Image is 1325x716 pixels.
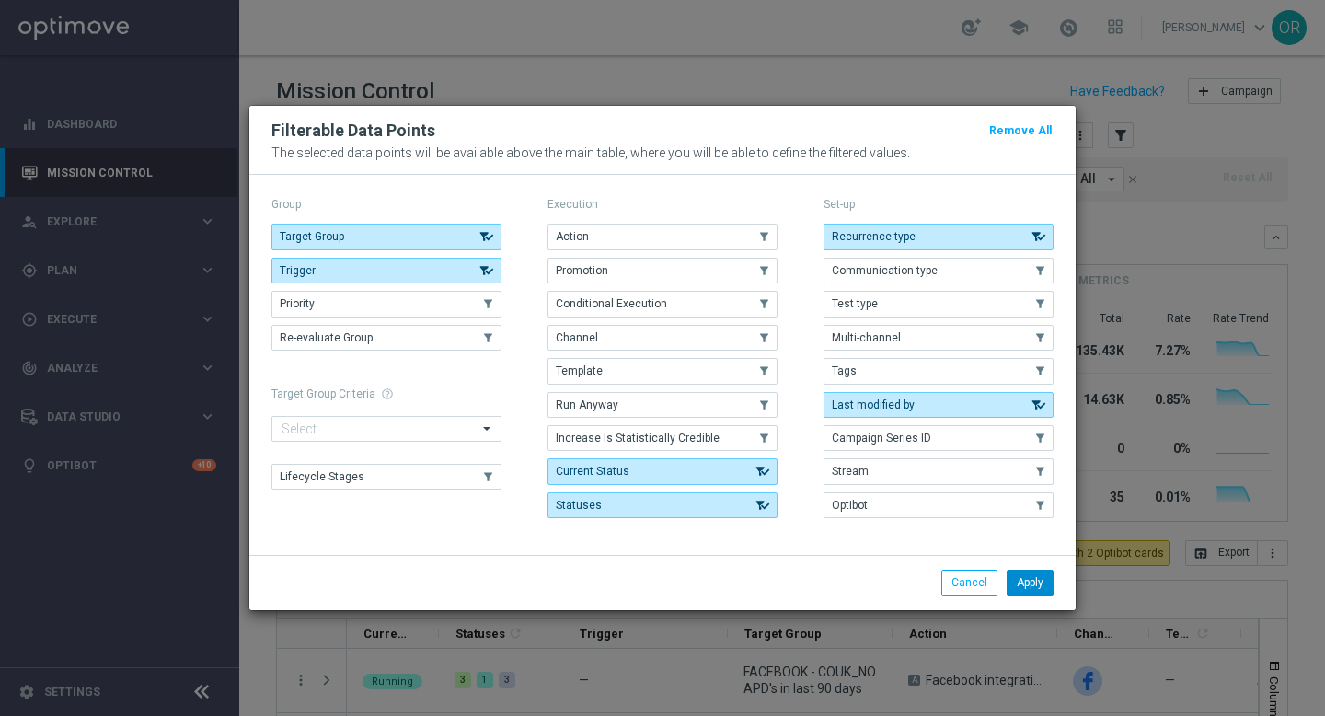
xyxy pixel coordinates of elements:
[832,432,931,445] span: Campaign Series ID
[280,297,315,310] span: Priority
[556,364,603,377] span: Template
[556,230,589,243] span: Action
[1007,570,1054,595] button: Apply
[381,387,394,400] span: help_outline
[280,331,373,344] span: Re-evaluate Group
[824,492,1054,518] button: Optibot
[556,432,720,445] span: Increase Is Statistically Credible
[547,258,778,283] button: Promotion
[824,197,1054,212] p: Set-up
[547,358,778,384] button: Template
[824,358,1054,384] button: Tags
[824,392,1054,418] button: Last modified by
[556,465,629,478] span: Current Status
[271,387,501,400] h1: Target Group Criteria
[271,224,501,249] button: Target Group
[280,264,316,277] span: Trigger
[824,258,1054,283] button: Communication type
[832,297,878,310] span: Test type
[547,458,778,484] button: Current Status
[271,291,501,317] button: Priority
[271,197,501,212] p: Group
[280,230,344,243] span: Target Group
[987,121,1054,141] button: Remove All
[832,465,869,478] span: Stream
[556,398,618,411] span: Run Anyway
[271,145,1054,160] p: The selected data points will be available above the main table, where you will be able to define...
[556,264,608,277] span: Promotion
[824,425,1054,451] button: Campaign Series ID
[832,230,916,243] span: Recurrence type
[271,464,501,490] button: Lifecycle Stages
[547,197,778,212] p: Execution
[824,224,1054,249] button: Recurrence type
[832,398,915,411] span: Last modified by
[271,258,501,283] button: Trigger
[556,499,602,512] span: Statuses
[547,224,778,249] button: Action
[271,120,435,142] h2: Filterable Data Points
[547,392,778,418] button: Run Anyway
[556,331,598,344] span: Channel
[280,470,364,483] span: Lifecycle Stages
[824,458,1054,484] button: Stream
[832,499,868,512] span: Optibot
[824,325,1054,351] button: Multi-channel
[824,291,1054,317] button: Test type
[941,570,997,595] button: Cancel
[547,425,778,451] button: Increase Is Statistically Credible
[547,492,778,518] button: Statuses
[547,291,778,317] button: Conditional Execution
[832,264,938,277] span: Communication type
[556,297,667,310] span: Conditional Execution
[832,364,857,377] span: Tags
[271,325,501,351] button: Re-evaluate Group
[832,331,901,344] span: Multi-channel
[547,325,778,351] button: Channel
